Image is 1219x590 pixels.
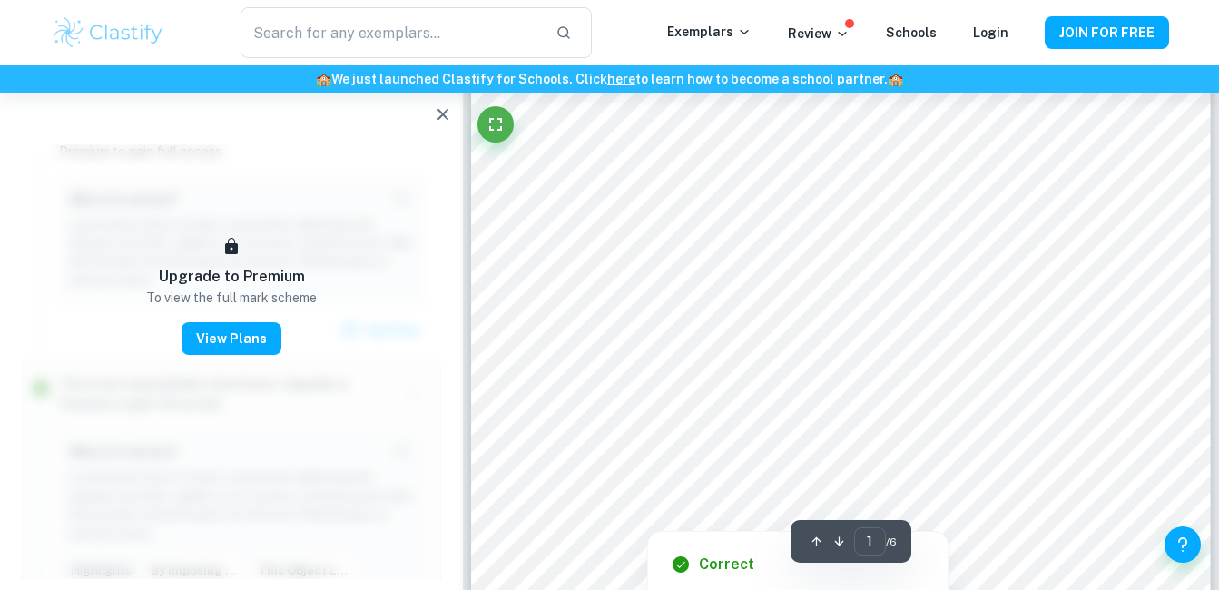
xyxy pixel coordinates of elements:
input: Search for any exemplars... [241,7,540,58]
h6: Upgrade to Premium [159,266,305,288]
span: 🏫 [888,72,903,86]
h6: We just launched Clastify for Schools. Click to learn how to become a school partner. [4,69,1215,89]
a: Schools [886,25,937,40]
p: Exemplars [667,22,752,42]
img: Clastify logo [51,15,166,51]
button: Help and Feedback [1165,526,1201,563]
p: To view the full mark scheme [146,288,317,308]
a: here [607,72,635,86]
span: / 6 [886,534,897,550]
button: View Plans [182,322,281,355]
span: 🏫 [316,72,331,86]
button: JOIN FOR FREE [1045,16,1169,49]
h6: Correct [699,554,754,575]
p: Review [788,24,850,44]
a: Login [973,25,1008,40]
button: Fullscreen [477,106,514,143]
